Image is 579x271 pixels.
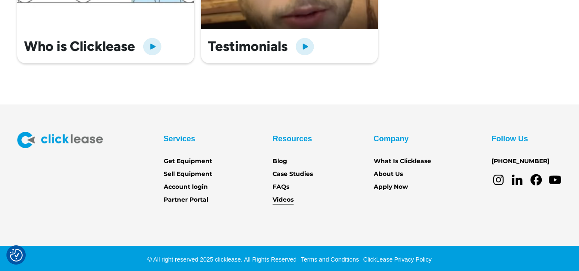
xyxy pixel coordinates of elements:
img: Revisit consent button [10,249,23,262]
a: About Us [374,170,403,179]
a: ClickLease Privacy Policy [361,256,432,263]
a: [PHONE_NUMBER] [492,157,549,166]
h3: Testimonials [208,38,288,54]
button: Consent Preferences [10,249,23,262]
a: Terms and Conditions [299,256,359,263]
div: Resources [273,132,312,146]
img: Blue play button logo on a light blue circular background [294,36,315,57]
a: Get Equipment [164,157,212,166]
a: Sell Equipment [164,170,212,179]
a: Videos [273,195,294,205]
a: Apply Now [374,182,408,192]
div: Services [164,132,195,146]
div: © All right reserved 2025 clicklease. All Rights Reserved [147,255,297,264]
div: Company [374,132,409,146]
a: Case Studies [273,170,313,179]
a: Blog [273,157,287,166]
img: Clicklease logo [17,132,103,148]
a: FAQs [273,182,289,192]
a: Partner Portal [164,195,208,205]
h3: Who is Clicklease [24,38,135,54]
div: Follow Us [492,132,528,146]
img: Blue play button logo on a light blue circular background [142,36,162,57]
a: Account login [164,182,208,192]
a: What Is Clicklease [374,157,431,166]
